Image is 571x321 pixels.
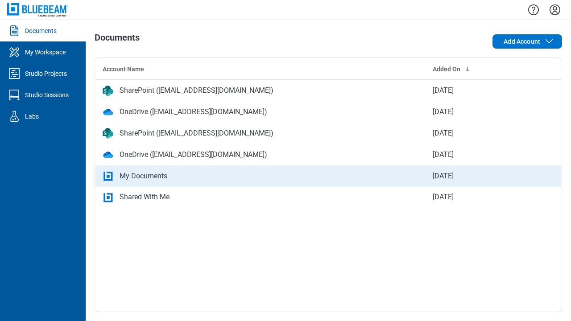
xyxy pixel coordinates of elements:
svg: Labs [7,109,21,123]
button: Add Account [492,34,562,49]
div: SharePoint ([EMAIL_ADDRESS][DOMAIN_NAME]) [120,128,273,139]
div: OneDrive ([EMAIL_ADDRESS][DOMAIN_NAME]) [120,107,267,117]
div: Documents [25,26,57,35]
svg: My Workspace [7,45,21,59]
td: [DATE] [426,80,519,101]
div: My Documents [120,171,167,181]
svg: Documents [7,24,21,38]
td: [DATE] [426,101,519,123]
div: Studio Sessions [25,91,69,99]
div: Labs [25,112,39,121]
div: OneDrive ([EMAIL_ADDRESS][DOMAIN_NAME]) [120,149,267,160]
button: Settings [548,2,562,17]
span: Add Account [504,37,540,46]
div: Added On [433,65,512,74]
h1: Documents [95,33,140,47]
img: Bluebeam, Inc. [7,3,68,16]
div: My Workspace [25,48,66,57]
table: bb-data-table [95,58,562,208]
td: [DATE] [426,165,519,187]
td: [DATE] [426,144,519,165]
svg: Studio Projects [7,66,21,81]
div: Studio Projects [25,69,67,78]
div: SharePoint ([EMAIL_ADDRESS][DOMAIN_NAME]) [120,85,273,96]
svg: Studio Sessions [7,88,21,102]
div: Account Name [103,65,418,74]
div: Shared With Me [120,192,170,202]
td: [DATE] [426,187,519,208]
td: [DATE] [426,123,519,144]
